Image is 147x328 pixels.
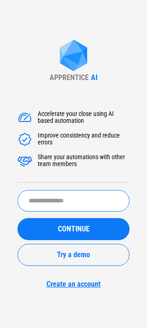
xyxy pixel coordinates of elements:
[17,110,32,125] img: Accelerate
[57,251,90,259] span: Try a demo
[17,218,130,240] button: CONTINUE
[58,225,90,233] span: CONTINUE
[17,154,32,168] img: Accelerate
[38,132,130,147] div: Improve consistency and reduce errors
[17,132,32,147] img: Accelerate
[50,73,89,82] div: APPRENTICE
[38,154,130,168] div: Share your automations with other team members
[91,73,97,82] div: AI
[55,40,92,73] img: Apprentice AI
[17,280,130,288] a: Create an account
[38,110,130,125] div: Accelerate your close using AI based automation
[17,244,130,266] button: Try a demo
